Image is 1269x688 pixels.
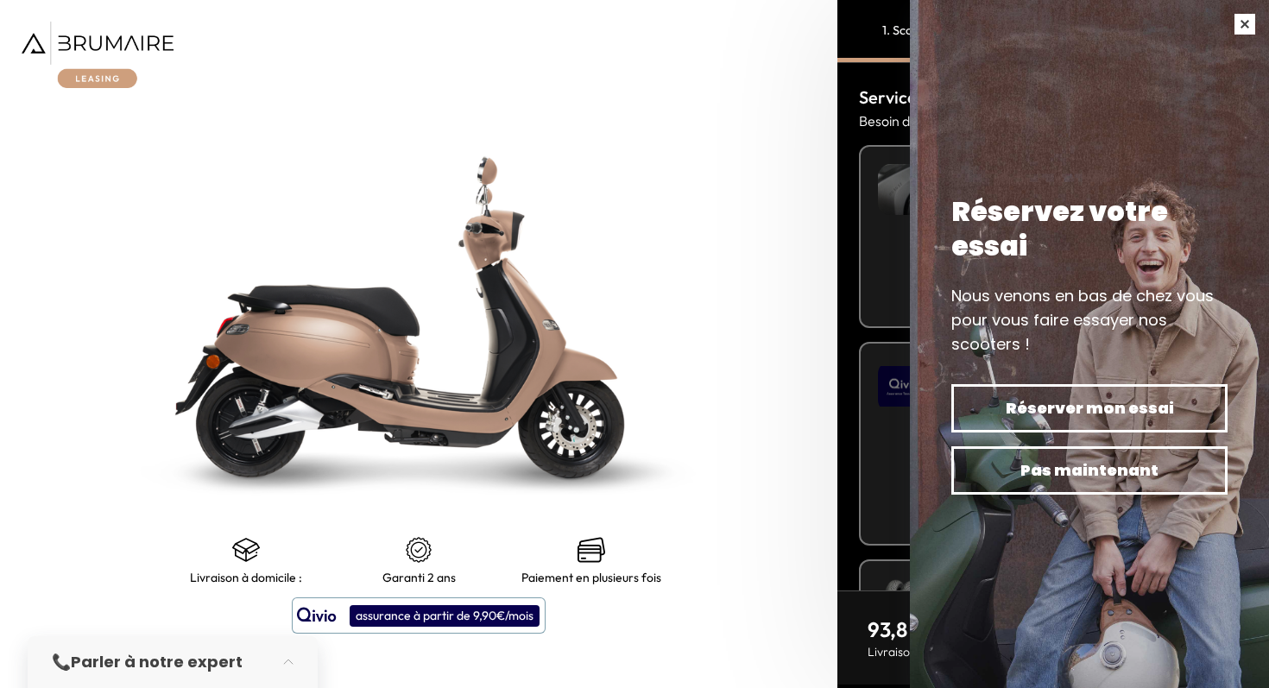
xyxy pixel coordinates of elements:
p: Besoin d'un service supplémentaire ? On s'en occupe : [859,110,1247,131]
img: shipping.png [232,536,260,564]
p: Garanti 2 ans [382,571,456,584]
button: assurance à partir de 9,90€/mois [292,597,546,634]
img: logo qivio [297,605,337,626]
img: Brumaire Leasing [22,22,174,88]
p: Livraison estimée : [868,643,1057,660]
p: Paiement en plusieurs fois [521,571,661,584]
img: Gravage [878,164,930,216]
img: certificat-de-garantie.png [405,536,432,564]
p: Livraison à domicile : [190,571,302,584]
img: Pneu Michelin City Grip [878,578,930,630]
img: 1 mois d'assurance offert [878,361,930,413]
p: 93,8 € / mois [868,615,1057,643]
div: assurance à partir de 9,90€/mois [350,605,540,627]
img: credit-cards.png [578,536,605,564]
h3: Services [859,85,1247,110]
